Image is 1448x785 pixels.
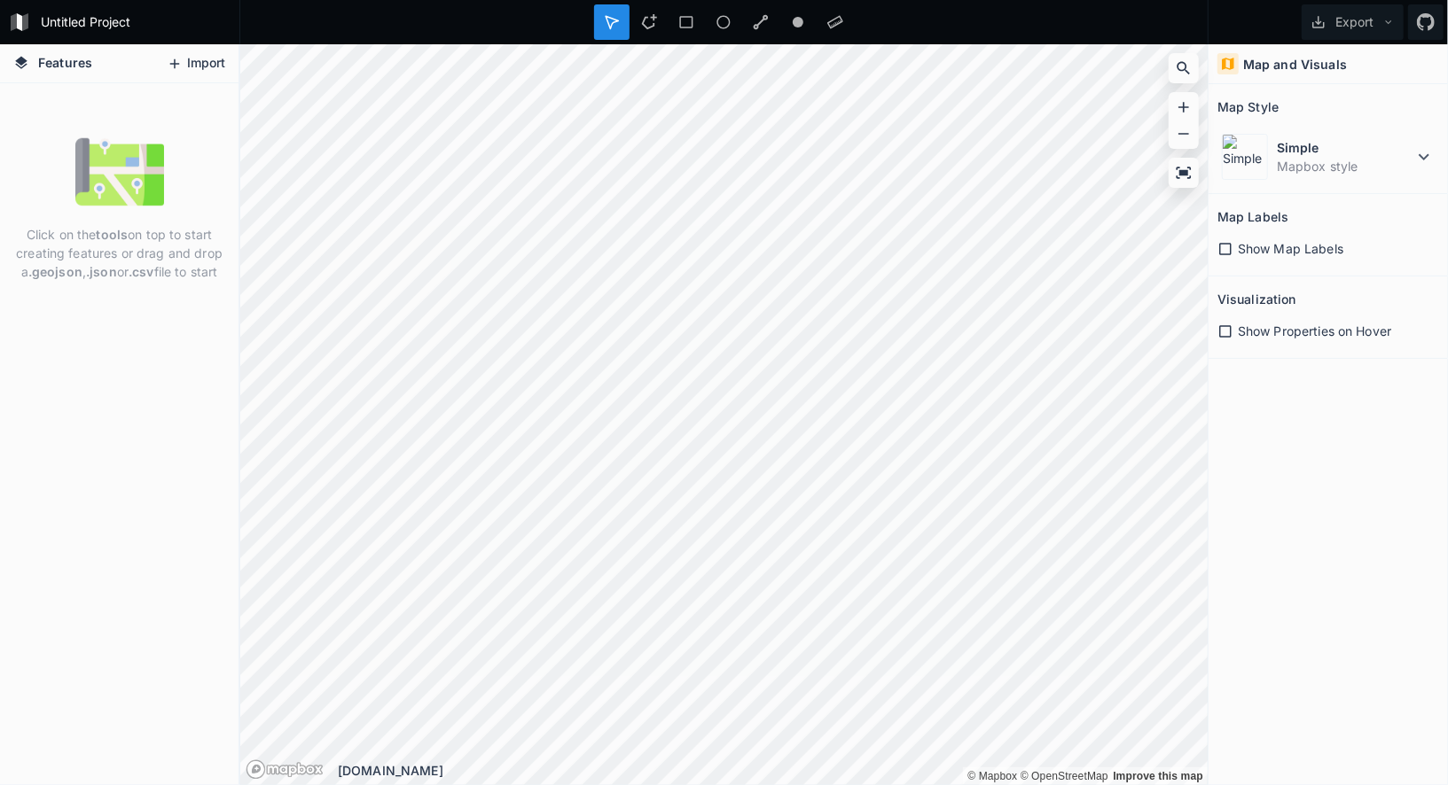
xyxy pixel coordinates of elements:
img: Simple [1222,134,1268,180]
a: Mapbox logo [246,759,324,780]
strong: .csv [129,264,154,279]
button: Export [1302,4,1404,40]
dt: Simple [1277,138,1413,157]
span: Features [38,53,92,72]
img: empty [75,128,164,216]
span: Show Properties on Hover [1238,322,1391,340]
h2: Visualization [1217,285,1296,313]
div: [DOMAIN_NAME] [338,761,1208,780]
a: Map feedback [1113,770,1203,782]
h2: Map Style [1217,93,1279,120]
button: Import [158,50,234,78]
strong: tools [96,227,128,242]
h4: Map and Visuals [1243,55,1347,74]
a: Mapbox [967,770,1017,782]
p: Click on the on top to start creating features or drag and drop a , or file to start [13,225,225,281]
h2: Map Labels [1217,203,1288,230]
dd: Mapbox style [1277,157,1413,175]
strong: .geojson [28,264,82,279]
a: OpenStreetMap [1021,770,1108,782]
strong: .json [86,264,117,279]
span: Show Map Labels [1238,239,1343,258]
